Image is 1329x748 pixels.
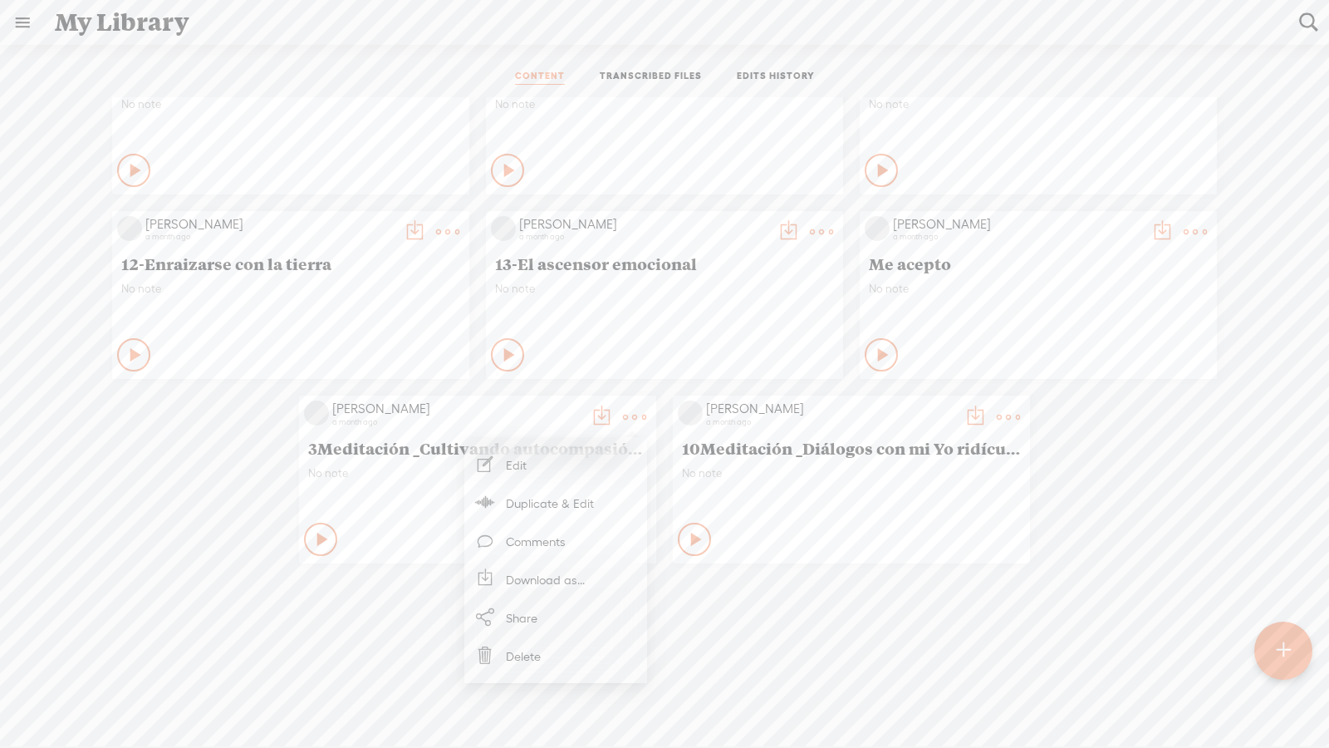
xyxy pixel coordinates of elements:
[121,282,460,296] span: No note
[519,216,768,233] div: [PERSON_NAME]
[145,216,395,233] div: [PERSON_NAME]
[304,401,329,426] img: videoLoading.png
[869,253,1208,273] span: Me acepto
[117,216,142,241] img: videoLoading.png
[893,232,1142,242] div: a month ago
[600,70,702,85] a: TRANSCRIBED FILES
[308,438,647,458] span: 3Meditación _Cultivando autocompasión desde la ternura_ (Versión extendida)
[515,70,565,85] a: CONTENT
[491,216,516,241] img: videoLoading.png
[308,466,647,480] span: No note
[473,598,639,637] a: Share
[121,253,460,273] span: 12-Enraizarse con la tierra
[682,438,1021,458] span: 10Meditación _Diálogos con mi Yo ridículo_ (Versión extendida)
[473,484,639,522] a: Duplicate & Edit
[519,232,768,242] div: a month ago
[473,637,639,675] a: Delete
[495,97,834,111] span: No note
[332,401,581,417] div: [PERSON_NAME]
[869,282,1208,296] span: No note
[678,401,703,426] img: videoLoading.png
[495,253,834,273] span: 13-El ascensor emocional
[332,417,581,427] div: a month ago
[682,466,1021,480] span: No note
[893,216,1142,233] div: [PERSON_NAME]
[121,97,460,111] span: No note
[473,522,639,560] a: Comments
[473,445,639,484] a: Edit
[43,1,1287,44] div: My Library
[865,216,890,241] img: videoLoading.png
[473,560,639,598] a: Download as...
[495,282,834,296] span: No note
[869,97,1208,111] span: No note
[737,70,815,85] a: EDITS HISTORY
[706,401,955,417] div: [PERSON_NAME]
[706,417,955,427] div: a month ago
[145,232,395,242] div: a month ago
